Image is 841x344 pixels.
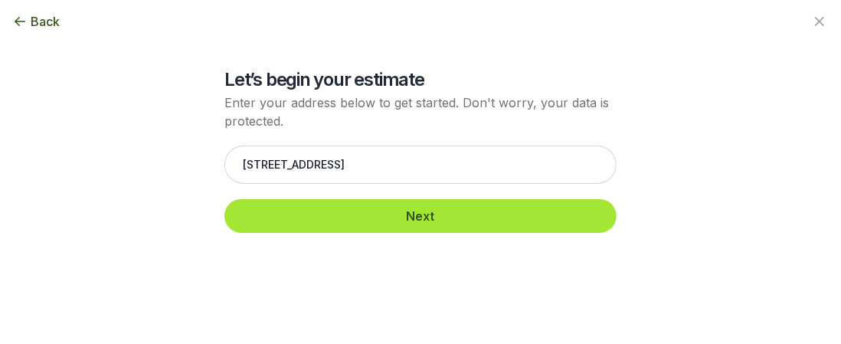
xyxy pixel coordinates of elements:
input: Enter your address [224,146,617,184]
p: Enter your address below to get started. Don't worry, your data is protected. [224,93,617,130]
button: Next [224,199,617,233]
button: Back [12,12,60,31]
h2: Let’s begin your estimate [224,67,617,92]
span: Back [31,12,60,31]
